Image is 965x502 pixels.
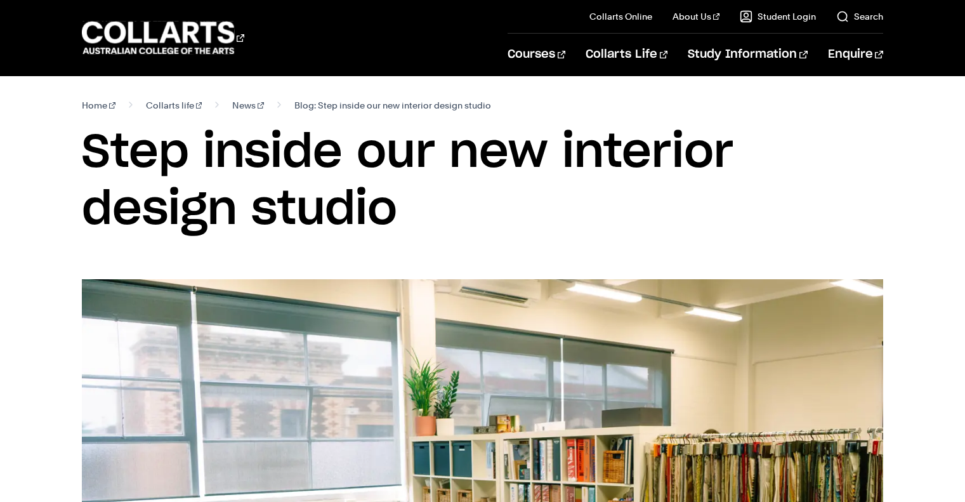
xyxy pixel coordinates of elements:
a: Student Login [740,10,816,23]
a: Enquire [828,34,883,76]
a: Collarts Online [589,10,652,23]
a: News [232,96,264,114]
a: About Us [673,10,719,23]
a: Search [836,10,883,23]
a: Courses [508,34,565,76]
a: Study Information [688,34,807,76]
h1: Step inside our new interior design studio [82,124,883,239]
span: Blog: Step inside our new interior design studio [294,96,491,114]
a: Collarts life [146,96,202,114]
a: Collarts Life [586,34,667,76]
div: Go to homepage [82,20,244,56]
a: Home [82,96,115,114]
